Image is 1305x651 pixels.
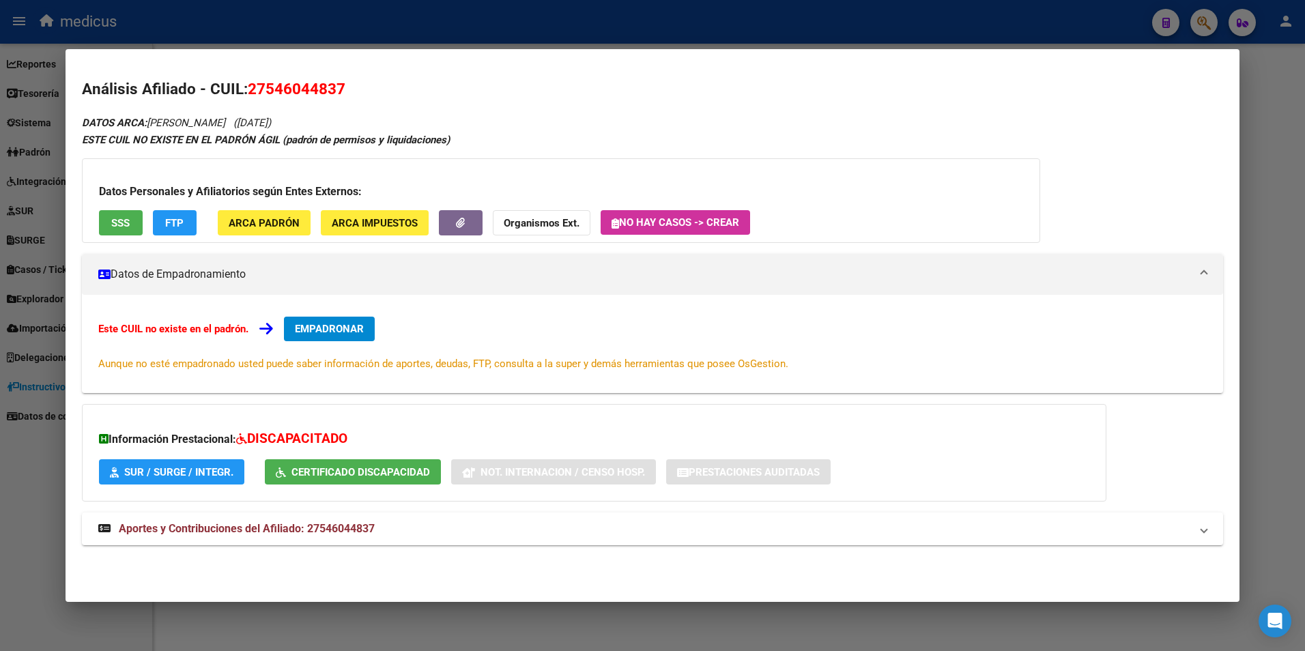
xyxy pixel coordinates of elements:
[99,210,143,235] button: SSS
[481,466,645,478] span: Not. Internacion / Censo Hosp.
[111,217,130,229] span: SSS
[291,466,430,478] span: Certificado Discapacidad
[153,210,197,235] button: FTP
[612,216,739,229] span: No hay casos -> Crear
[82,134,450,146] strong: ESTE CUIL NO EXISTE EN EL PADRÓN ÁGIL (padrón de permisos y liquidaciones)
[82,117,147,129] strong: DATOS ARCA:
[99,459,244,484] button: SUR / SURGE / INTEGR.
[99,184,1023,200] h3: Datos Personales y Afiliatorios según Entes Externos:
[82,295,1224,393] div: Datos de Empadronamiento
[124,466,233,478] span: SUR / SURGE / INTEGR.
[98,266,1191,283] mat-panel-title: Datos de Empadronamiento
[601,210,750,235] button: No hay casos -> Crear
[504,217,579,229] strong: Organismos Ext.
[98,323,248,335] strong: Este CUIL no existe en el padrón.
[99,429,1089,449] h3: Información Prestacional:
[1259,605,1291,637] div: Open Intercom Messenger
[218,210,311,235] button: ARCA Padrón
[493,210,590,235] button: Organismos Ext.
[295,323,364,335] span: EMPADRONAR
[247,431,347,446] span: DISCAPACITADO
[689,466,820,478] span: Prestaciones Auditadas
[332,217,418,229] span: ARCA Impuestos
[82,254,1224,295] mat-expansion-panel-header: Datos de Empadronamiento
[229,217,300,229] span: ARCA Padrón
[321,210,429,235] button: ARCA Impuestos
[82,117,225,129] span: [PERSON_NAME]
[98,358,788,370] span: Aunque no esté empadronado usted puede saber información de aportes, deudas, FTP, consulta a la s...
[165,217,184,229] span: FTP
[284,317,375,341] button: EMPADRONAR
[119,522,375,535] span: Aportes y Contribuciones del Afiliado: 27546044837
[248,80,345,98] span: 27546044837
[451,459,656,484] button: Not. Internacion / Censo Hosp.
[82,512,1224,545] mat-expansion-panel-header: Aportes y Contribuciones del Afiliado: 27546044837
[265,459,441,484] button: Certificado Discapacidad
[82,78,1224,101] h2: Análisis Afiliado - CUIL:
[666,459,831,484] button: Prestaciones Auditadas
[233,117,271,129] span: ([DATE])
